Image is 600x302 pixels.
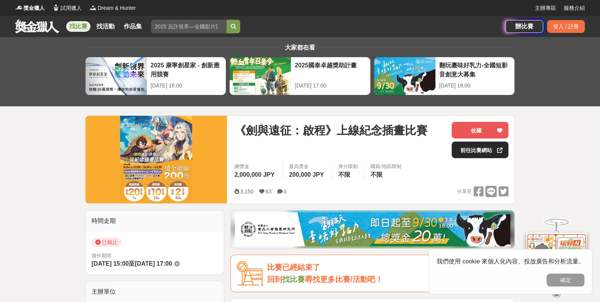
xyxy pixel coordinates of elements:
a: 2025國泰卓越獎助計畫[DATE] 17:00 [229,57,370,95]
div: 時間走期 [85,210,224,232]
span: 分享至 [457,186,472,197]
span: [DATE] 17:00 [135,260,172,267]
div: [DATE] 16:00 [151,82,222,90]
img: d2146d9a-e6f6-4337-9592-8cefde37ba6b.png [526,228,587,278]
span: 大家都在看 [283,44,317,51]
span: 2,000,000 JPY [235,171,275,178]
span: 已截止 [92,238,121,247]
a: 找比賽 [282,275,305,283]
span: 200,000 JPY [289,171,324,178]
span: 不限 [338,171,350,178]
a: 服務介紹 [564,4,585,12]
span: Dream & Hunter [98,4,136,12]
input: 2025 反詐視界—全國影片競賽 [151,20,227,33]
a: 找比賽 [66,21,90,32]
span: 3,150 [240,188,253,195]
img: Icon [237,261,263,286]
a: 作品集 [121,21,145,32]
img: Logo [52,4,60,11]
img: Cover Image [85,116,227,203]
img: Logo [15,4,23,11]
div: 比賽已經結束了 [267,261,508,274]
div: 翻玩臺味好乳力-全國短影音創意大募集 [439,61,511,78]
span: 試用獵人 [61,4,82,12]
button: 確定 [547,274,584,286]
span: [DATE] 15:00 [92,260,129,267]
div: 2025 康寧創星家 - 創新應用競賽 [151,61,222,78]
a: Logo獎金獵人 [15,4,45,12]
a: 主辦專區 [535,4,556,12]
div: [DATE] 18:00 [439,82,511,90]
div: 國籍/地區限制 [370,163,401,170]
span: 63 [266,188,272,195]
img: 1c81a89c-c1b3-4fd6-9c6e-7d29d79abef5.jpg [235,212,510,246]
span: 獎金獵人 [23,4,45,12]
a: 辦比賽 [505,20,543,33]
span: 總獎金 [235,163,277,170]
div: 2025國泰卓越獎助計畫 [295,61,366,78]
span: 至 [129,260,135,267]
button: 收藏 [452,122,508,139]
div: 登入 / 註冊 [547,20,585,33]
a: 翻玩臺味好乳力-全國短影音創意大募集[DATE] 18:00 [374,57,515,95]
span: 回到 [267,275,282,283]
img: Logo [89,4,97,11]
span: 《劍與遠征：啟程》上線紀念插畫比賽 [235,122,427,139]
span: 最高獎金 [289,163,326,170]
span: 0 [284,188,287,195]
span: 徵件期間 [92,253,111,258]
span: 尋找更多比賽/活動吧！ [305,275,383,283]
a: 找活動 [93,21,118,32]
div: 身分限制 [338,163,358,170]
a: Logo試用獵人 [52,4,82,12]
a: 2025 康寧創星家 - 創新應用競賽[DATE] 16:00 [85,57,226,95]
div: [DATE] 17:00 [295,82,366,90]
a: 前往比賽網站 [452,142,508,158]
span: 我們使用 cookie 來個人化內容、投放廣告和分析流量。 [437,258,584,265]
a: LogoDream & Hunter [89,4,136,12]
span: 不限 [370,171,382,178]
